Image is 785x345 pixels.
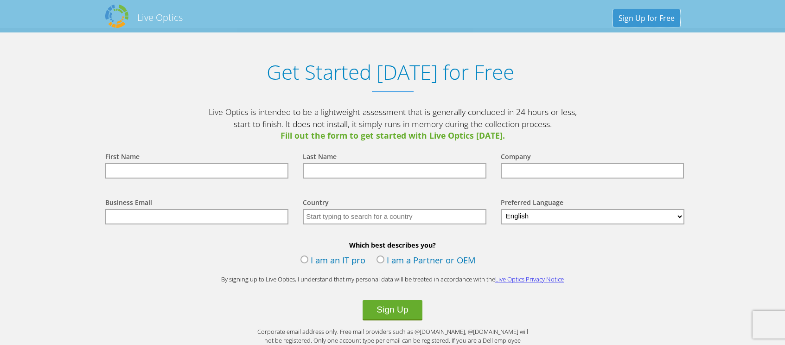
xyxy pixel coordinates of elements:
[501,152,531,163] label: Company
[105,198,152,209] label: Business Email
[613,9,680,27] a: Sign Up for Free
[303,209,486,224] input: Start typing to search for a country
[105,152,140,163] label: First Name
[96,241,689,249] b: Which best describes you?
[501,198,563,209] label: Preferred Language
[303,198,329,209] label: Country
[207,106,578,142] p: Live Optics is intended to be a lightweight assessment that is generally concluded in 24 hours or...
[207,130,578,142] span: Fill out the form to get started with Live Optics [DATE].
[207,275,578,284] p: By signing up to Live Optics, I understand that my personal data will be treated in accordance wi...
[363,300,422,320] button: Sign Up
[96,60,685,84] h1: Get Started [DATE] for Free
[303,152,337,163] label: Last Name
[137,11,183,24] h2: Live Optics
[495,275,564,283] a: Live Optics Privacy Notice
[300,254,365,268] label: I am an IT pro
[105,5,128,28] img: Dell Dpack
[377,254,476,268] label: I am a Partner or OEM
